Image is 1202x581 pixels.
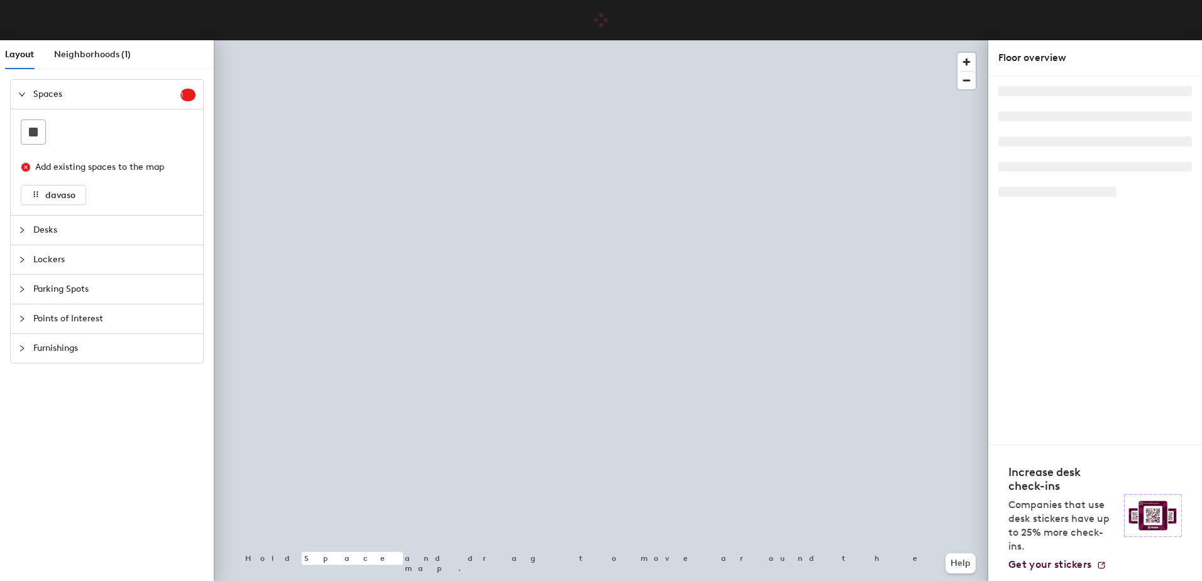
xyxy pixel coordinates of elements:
span: Desks [33,216,196,245]
span: expanded [18,91,26,98]
span: collapsed [18,315,26,323]
span: collapsed [18,226,26,234]
p: Companies that use desk stickers have up to 25% more check-ins. [1008,498,1117,553]
img: Sticker logo [1124,494,1182,537]
span: collapsed [18,256,26,263]
span: davaso [45,190,75,201]
h4: Increase desk check-ins [1008,465,1117,493]
span: collapsed [18,345,26,352]
span: 1 [180,91,196,99]
span: Get your stickers [1008,558,1091,570]
sup: 1 [180,89,196,101]
div: Add existing spaces to the map [35,160,185,174]
span: close-circle [21,163,30,172]
span: Furnishings [33,334,196,363]
span: Points of Interest [33,304,196,333]
span: Spaces [33,80,180,109]
span: Neighborhoods (1) [54,49,131,60]
span: Lockers [33,245,196,274]
a: Get your stickers [1008,558,1106,571]
span: Parking Spots [33,275,196,304]
div: Floor overview [998,50,1192,65]
button: Help [946,553,976,573]
button: davaso [21,185,86,205]
span: Layout [5,49,34,60]
span: collapsed [18,285,26,293]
